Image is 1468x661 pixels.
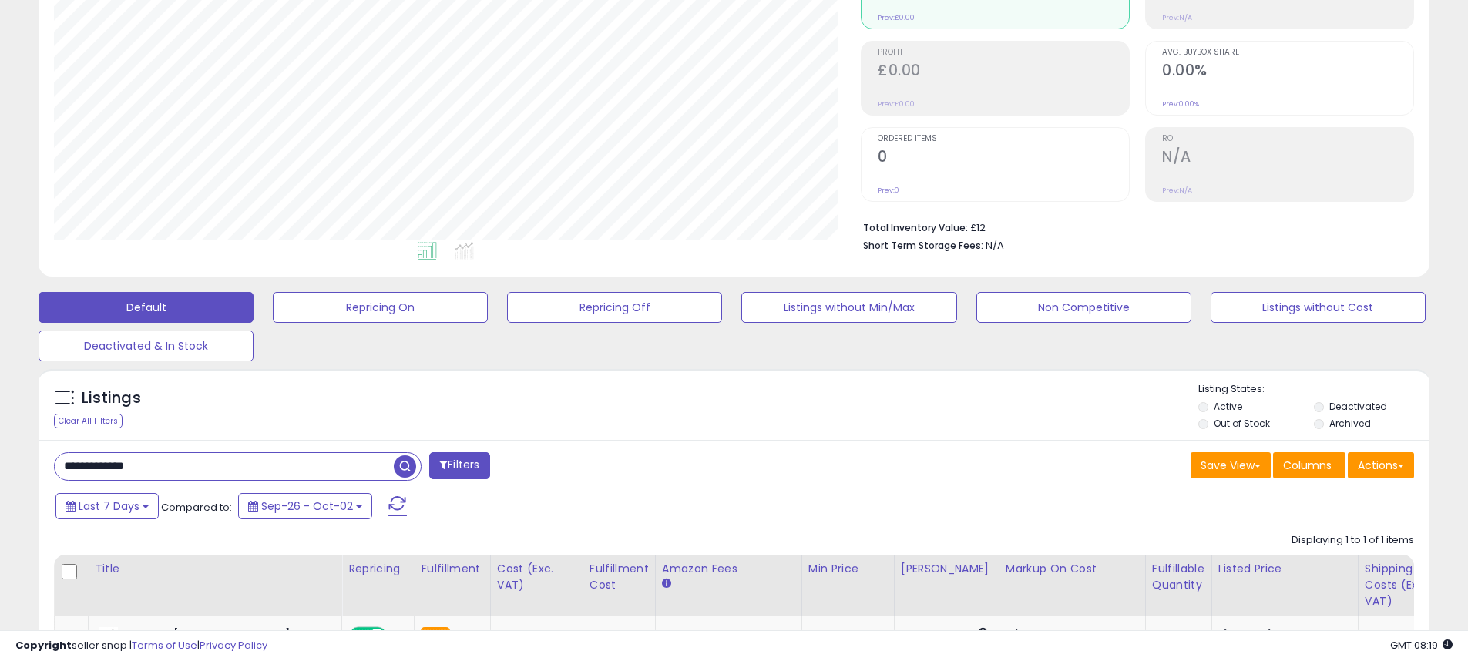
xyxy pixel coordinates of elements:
[1162,62,1413,82] h2: 0.00%
[1162,13,1192,22] small: Prev: N/A
[999,555,1145,616] th: The percentage added to the cost of goods (COGS) that forms the calculator for Min & Max prices.
[161,500,232,515] span: Compared to:
[863,217,1402,236] li: £12
[1329,400,1387,413] label: Deactivated
[1198,382,1429,397] p: Listing States:
[878,13,915,22] small: Prev: £0.00
[1329,417,1371,430] label: Archived
[878,62,1129,82] h2: £0.00
[82,388,141,409] h5: Listings
[1162,135,1413,143] span: ROI
[132,638,197,653] a: Terms of Use
[273,292,488,323] button: Repricing On
[507,292,722,323] button: Repricing Off
[741,292,956,323] button: Listings without Min/Max
[348,561,408,577] div: Repricing
[79,498,139,514] span: Last 7 Days
[15,639,267,653] div: seller snap | |
[1162,49,1413,57] span: Avg. Buybox Share
[878,148,1129,169] h2: 0
[95,561,335,577] div: Title
[1191,452,1271,478] button: Save View
[55,493,159,519] button: Last 7 Days
[808,561,888,577] div: Min Price
[1162,148,1413,169] h2: N/A
[421,561,483,577] div: Fulfillment
[15,638,72,653] strong: Copyright
[1006,561,1139,577] div: Markup on Cost
[901,561,993,577] div: [PERSON_NAME]
[200,638,267,653] a: Privacy Policy
[1365,561,1444,609] div: Shipping Costs (Exc. VAT)
[1292,533,1414,548] div: Displaying 1 to 1 of 1 items
[1214,417,1270,430] label: Out of Stock
[261,498,353,514] span: Sep-26 - Oct-02
[662,561,795,577] div: Amazon Fees
[878,186,899,195] small: Prev: 0
[1162,99,1199,109] small: Prev: 0.00%
[976,292,1191,323] button: Non Competitive
[1348,452,1414,478] button: Actions
[1211,292,1426,323] button: Listings without Cost
[1162,186,1192,195] small: Prev: N/A
[662,577,671,591] small: Amazon Fees.
[1273,452,1345,478] button: Columns
[238,493,372,519] button: Sep-26 - Oct-02
[39,330,254,361] button: Deactivated & In Stock
[863,221,968,234] b: Total Inventory Value:
[1283,458,1332,473] span: Columns
[878,49,1129,57] span: Profit
[986,238,1004,253] span: N/A
[429,452,489,479] button: Filters
[863,239,983,252] b: Short Term Storage Fees:
[1152,561,1205,593] div: Fulfillable Quantity
[878,99,915,109] small: Prev: £0.00
[1214,400,1242,413] label: Active
[1390,638,1453,653] span: 2025-10-11 08:19 GMT
[497,561,576,593] div: Cost (Exc. VAT)
[54,414,123,428] div: Clear All Filters
[590,561,649,593] div: Fulfillment Cost
[878,135,1129,143] span: Ordered Items
[39,292,254,323] button: Default
[1218,561,1352,577] div: Listed Price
